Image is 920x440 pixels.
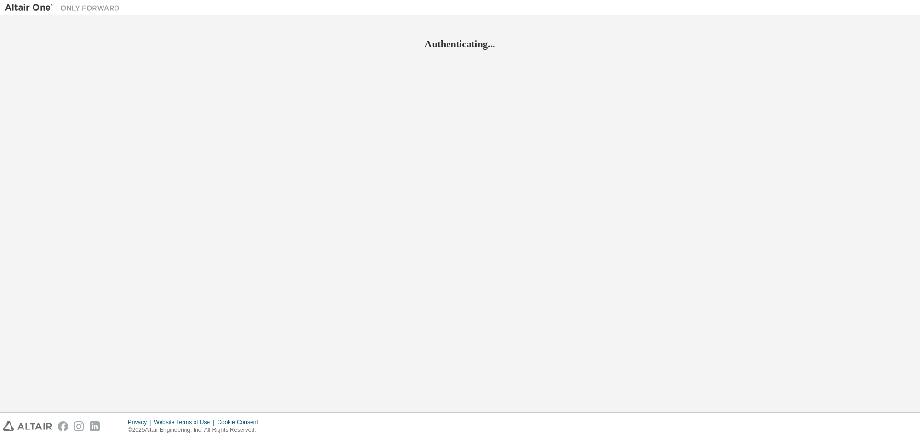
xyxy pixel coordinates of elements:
div: Cookie Consent [217,418,264,426]
h2: Authenticating... [5,38,915,50]
div: Privacy [128,418,154,426]
img: linkedin.svg [90,421,100,431]
div: Website Terms of Use [154,418,217,426]
img: altair_logo.svg [3,421,52,431]
img: Altair One [5,3,125,12]
img: instagram.svg [74,421,84,431]
img: facebook.svg [58,421,68,431]
p: © 2025 Altair Engineering, Inc. All Rights Reserved. [128,426,264,434]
